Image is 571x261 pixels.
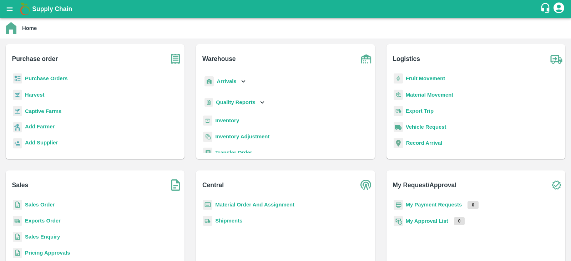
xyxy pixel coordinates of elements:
b: Sales [12,180,29,190]
img: vehicle [394,122,403,132]
img: harvest [13,89,22,100]
img: qualityReport [204,98,213,107]
a: Harvest [25,92,44,98]
img: whTransfer [203,148,212,158]
img: purchase [167,50,185,68]
a: My Payment Requests [406,202,462,208]
button: open drawer [1,1,18,17]
a: My Approval List [406,218,448,224]
a: Sales Order [25,202,55,208]
img: harvest [13,106,22,117]
a: Material Order And Assignment [215,202,294,208]
a: Fruit Movement [406,76,445,81]
img: logo [18,2,32,16]
img: whArrival [204,76,214,87]
b: Logistics [393,54,420,64]
div: Quality Reports [203,95,266,110]
img: centralMaterial [203,200,212,210]
b: Central [202,180,224,190]
img: truck [547,50,565,68]
img: home [6,22,16,34]
a: Supply Chain [32,4,540,14]
b: Home [22,25,37,31]
a: Purchase Orders [25,76,68,81]
b: Quality Reports [216,99,256,105]
a: Sales Enquiry [25,234,60,240]
b: Purchase order [12,54,58,64]
a: Shipments [215,218,242,224]
b: Supply Chain [32,5,72,12]
b: My Request/Approval [393,180,456,190]
img: shipments [203,216,212,226]
div: customer-support [540,2,552,15]
b: Arrivals [217,78,236,84]
a: Record Arrival [406,140,443,146]
p: 0 [454,217,465,225]
img: whInventory [203,116,212,126]
p: 0 [468,201,479,209]
a: Captive Farms [25,108,61,114]
div: Arrivals [203,73,247,89]
img: warehouse [357,50,375,68]
img: reciept [13,73,22,84]
img: soSales [167,176,185,194]
div: account of current user [552,1,565,16]
img: farmer [13,122,22,133]
b: Warehouse [202,54,236,64]
a: Vehicle Request [406,124,446,130]
img: central [357,176,375,194]
img: approval [394,216,403,226]
img: sales [13,200,22,210]
img: fruit [394,73,403,84]
a: Add Supplier [25,139,58,148]
img: shipments [13,216,22,226]
img: supplier [13,138,22,149]
img: sales [13,248,22,258]
img: material [394,89,403,100]
a: Inventory Adjustment [215,134,269,139]
a: Export Trip [406,108,434,114]
a: Exports Order [25,218,61,224]
img: check [547,176,565,194]
a: Transfer Order [215,150,252,155]
b: Add Farmer [25,124,55,129]
a: Pricing Approvals [25,250,70,256]
b: Add Supplier [25,140,58,145]
a: Material Movement [406,92,454,98]
img: delivery [394,106,403,116]
img: sales [13,232,22,242]
img: recordArrival [394,138,403,148]
img: payment [394,200,403,210]
a: Add Farmer [25,123,55,132]
img: inventory [203,132,212,142]
a: Inventory [215,118,239,123]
